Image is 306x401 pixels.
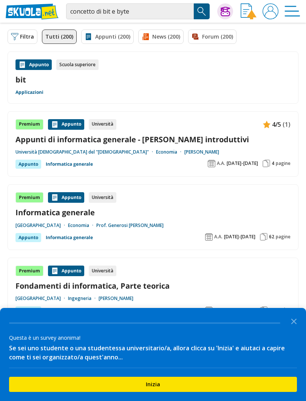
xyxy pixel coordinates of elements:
div: Se sei uno studente o una studentessa universitario/a, allora clicca su 'Inizia' e aiutaci a capi... [9,343,297,362]
button: Filtra [8,30,37,44]
span: pagine [276,234,291,240]
span: A.A. [217,160,225,166]
a: Tutti (200) [42,30,77,44]
button: Search Button [194,3,210,19]
span: [DATE]-[DATE] [224,307,255,313]
div: Appunto [15,59,52,70]
img: Pagine [263,160,270,167]
a: Economia [68,222,96,228]
div: Università [89,266,116,276]
a: News (200) [138,30,184,44]
div: Appunto [15,233,41,242]
img: Appunti contenuto [51,267,59,275]
div: Appunto [48,192,84,203]
img: Filtra filtri mobile [11,33,19,40]
div: Appunto [48,119,84,130]
a: [PERSON_NAME] [184,149,219,155]
img: News filtro contenuto [142,33,149,40]
a: Informatica generale [15,207,291,218]
a: Università [DEMOGRAPHIC_DATA] del "[DEMOGRAPHIC_DATA]" [15,149,156,155]
img: Pagine [260,306,267,314]
img: Anno accademico [205,233,213,241]
span: pagine [276,160,291,166]
a: Informatica generale [46,233,93,242]
span: 4 [272,160,274,166]
span: [DATE]-[DATE] [224,234,255,240]
button: Inizia [9,377,297,392]
img: Appunti contenuto [51,194,59,201]
span: A.A. [214,307,223,313]
div: Appunto [15,160,41,169]
span: 26 [269,307,274,313]
img: Chiedi Tutor AI [221,7,230,16]
img: Appunti contenuto [263,121,270,128]
span: 4/5 [272,120,281,129]
a: Fondamenti di informatica, Parte teorica [15,281,291,291]
a: Appunti (200) [81,30,134,44]
div: Università [89,119,116,130]
a: Forum (200) [188,30,236,44]
a: [GEOGRAPHIC_DATA] [15,222,68,228]
div: Scuola superiore [56,59,99,70]
span: (1) [283,120,291,129]
a: Informatica generale [46,160,93,169]
div: Premium [15,119,43,130]
a: Fondamenti di Informatica [46,306,107,316]
a: [GEOGRAPHIC_DATA] [15,295,68,302]
img: User avatar [263,3,278,19]
img: Anno accademico [205,306,213,314]
a: Appunti di informatica generale - [PERSON_NAME] introduttivi [15,134,291,145]
a: Economia [156,149,184,155]
div: Appunto [15,306,41,316]
a: bit [15,75,291,85]
img: Anno accademico [208,160,215,167]
img: Pagine [260,233,267,241]
img: Appunti contenuto [19,61,26,68]
a: Applicazioni [15,89,43,95]
img: Appunti contenuto [51,121,59,128]
a: Prof. Generosi [PERSON_NAME] [96,222,164,228]
span: [DATE]-[DATE] [227,160,258,166]
button: Close the survey [286,313,301,328]
div: Università [89,192,116,203]
div: Appunto [48,266,84,276]
a: [PERSON_NAME] [99,295,133,302]
img: Cerca appunti, riassunti o versioni [196,6,207,17]
img: Menù [284,3,300,19]
img: Invia appunto [241,3,257,19]
a: Ingegneria [68,295,99,302]
span: A.A. [214,234,223,240]
input: Cerca appunti, riassunti o versioni [66,3,194,19]
div: Questa è un survey anonima! [9,334,297,342]
img: Appunti filtro contenuto [85,33,92,40]
span: pagine [276,307,291,313]
span: 62 [269,234,274,240]
img: Forum filtro contenuto [192,33,199,40]
div: Premium [15,266,43,276]
div: Premium [15,192,43,203]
